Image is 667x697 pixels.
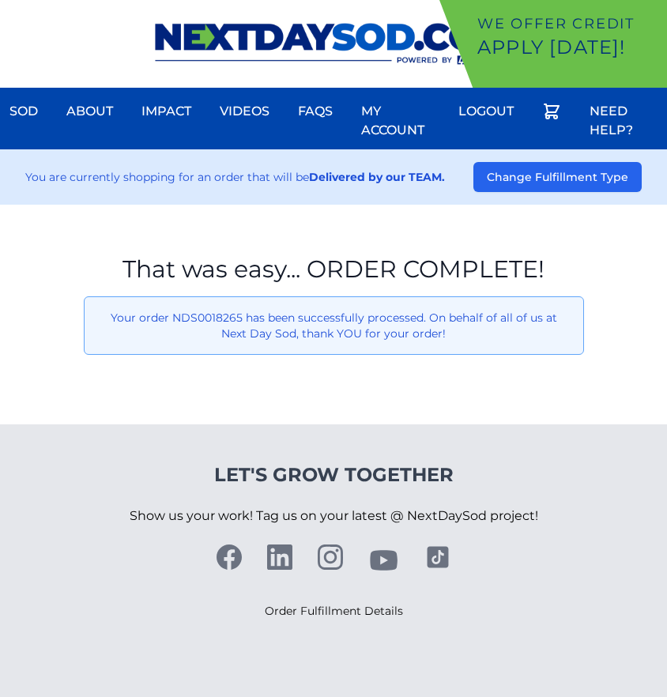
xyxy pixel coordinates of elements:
a: Logout [449,92,523,130]
a: Impact [132,92,201,130]
a: Videos [210,92,279,130]
button: Change Fulfillment Type [473,162,642,192]
h4: Let's Grow Together [130,462,538,488]
a: Order Fulfillment Details [265,604,403,618]
p: Apply [DATE]! [477,35,661,60]
p: We offer Credit [477,13,661,35]
h1: That was easy... ORDER COMPLETE! [84,255,584,284]
p: Show us your work! Tag us on your latest @ NextDaySod project! [130,488,538,544]
a: About [57,92,122,130]
strong: Delivered by our TEAM. [309,170,445,184]
a: Need Help? [580,92,667,149]
a: My Account [352,92,439,149]
a: FAQs [288,92,342,130]
p: Your order NDS0018265 has been successfully processed. On behalf of all of us at Next Day Sod, th... [97,310,571,341]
